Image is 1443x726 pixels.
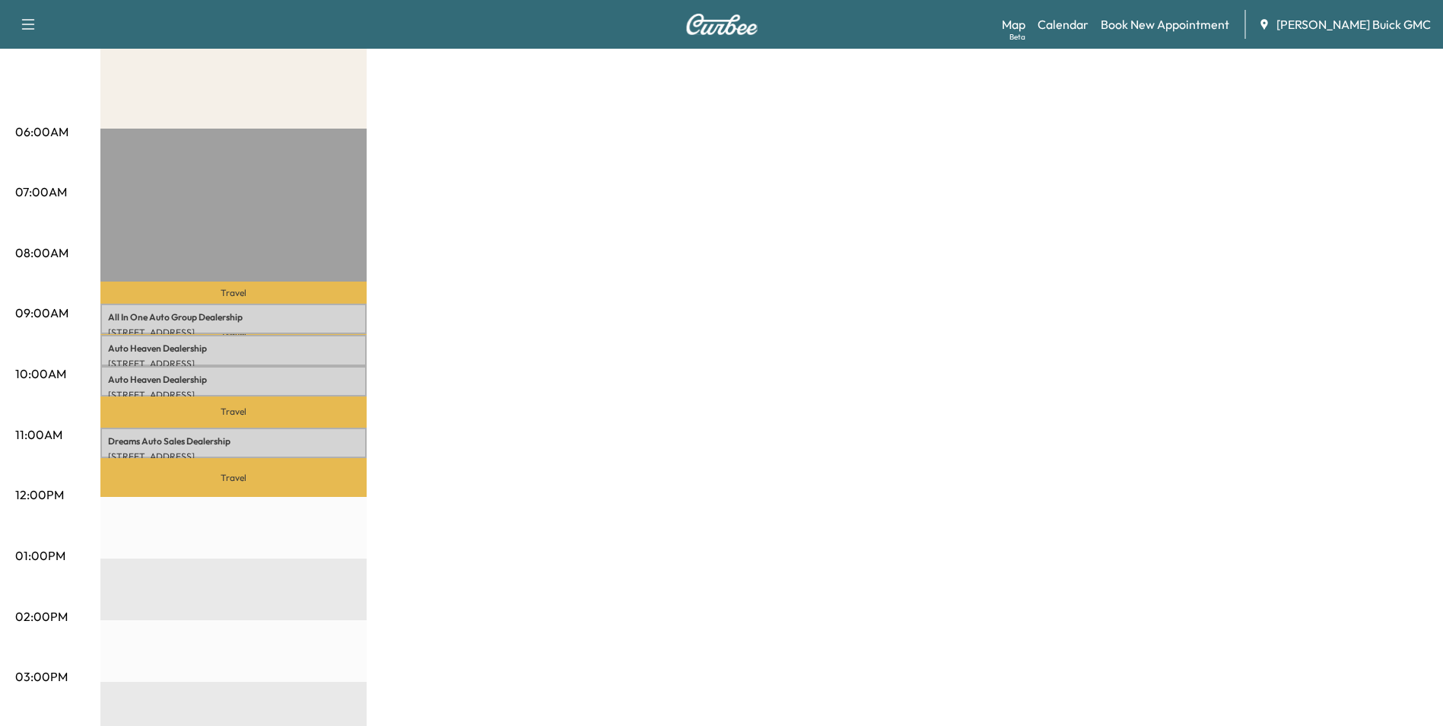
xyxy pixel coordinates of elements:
[108,451,359,463] p: [STREET_ADDRESS]
[1038,15,1089,33] a: Calendar
[15,667,68,686] p: 03:00PM
[685,14,758,35] img: Curbee Logo
[1276,15,1431,33] span: [PERSON_NAME] Buick GMC
[15,425,62,444] p: 11:00AM
[15,607,68,626] p: 02:00PM
[100,458,367,497] p: Travel
[100,334,367,335] p: Travel
[15,304,68,322] p: 09:00AM
[1009,31,1025,43] div: Beta
[108,374,359,386] p: Auto Heaven Dealership
[100,396,367,427] p: Travel
[108,389,359,401] p: [STREET_ADDRESS]
[15,365,66,383] p: 10:00AM
[1101,15,1229,33] a: Book New Appointment
[15,123,68,141] p: 06:00AM
[15,546,65,565] p: 01:00PM
[15,244,68,262] p: 08:00AM
[1002,15,1025,33] a: MapBeta
[15,183,67,201] p: 07:00AM
[108,358,359,370] p: [STREET_ADDRESS]
[108,342,359,355] p: Auto Heaven Dealership
[108,435,359,447] p: Dreams Auto Sales Dealership
[108,326,359,339] p: [STREET_ADDRESS]
[100,282,367,303] p: Travel
[15,486,64,504] p: 12:00PM
[108,311,359,323] p: All In One Auto Group Dealership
